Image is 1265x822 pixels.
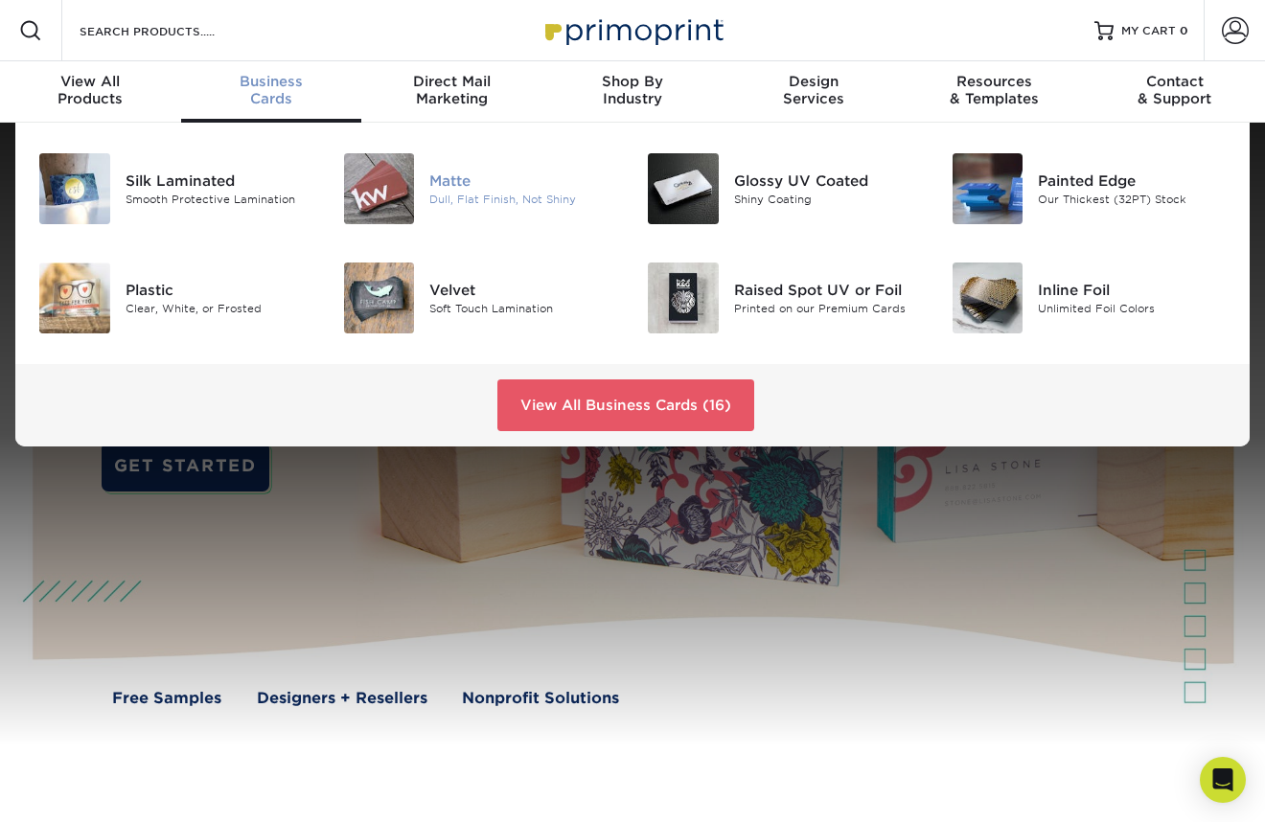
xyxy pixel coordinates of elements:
span: Resources [904,73,1085,90]
div: Velvet [429,279,618,300]
div: & Templates [904,73,1085,107]
div: Plastic [126,279,314,300]
a: Direct MailMarketing [361,61,542,123]
div: Services [723,73,904,107]
a: Shop ByIndustry [542,61,724,123]
div: Raised Spot UV or Foil [734,279,923,300]
div: Clear, White, or Frosted [126,300,314,316]
span: Design [723,73,904,90]
img: Matte Business Cards [344,153,415,224]
span: 0 [1180,24,1188,37]
img: Painted Edge Business Cards [953,153,1023,224]
div: Inline Foil [1038,279,1227,300]
span: Business [181,73,362,90]
a: Matte Business Cards Matte Dull, Flat Finish, Not Shiny [343,146,619,232]
div: Soft Touch Lamination [429,300,618,316]
span: Shop By [542,73,724,90]
div: Glossy UV Coated [734,171,923,192]
span: MY CART [1121,23,1176,39]
div: Open Intercom Messenger [1200,757,1246,803]
img: Glossy UV Coated Business Cards [648,153,719,224]
img: Plastic Business Cards [39,263,110,333]
img: Raised Spot UV or Foil Business Cards [648,263,719,333]
a: Silk Laminated Business Cards Silk Laminated Smooth Protective Lamination [38,146,314,232]
a: BusinessCards [181,61,362,123]
div: Industry [542,73,724,107]
div: Unlimited Foil Colors [1038,300,1227,316]
a: Velvet Business Cards Velvet Soft Touch Lamination [343,255,619,341]
div: Dull, Flat Finish, Not Shiny [429,192,618,208]
a: DesignServices [723,61,904,123]
a: Painted Edge Business Cards Painted Edge Our Thickest (32PT) Stock [952,146,1228,232]
div: Our Thickest (32PT) Stock [1038,192,1227,208]
div: Smooth Protective Lamination [126,192,314,208]
a: Contact& Support [1084,61,1265,123]
div: Printed on our Premium Cards [734,300,923,316]
div: Silk Laminated [126,171,314,192]
a: Resources& Templates [904,61,1085,123]
a: Inline Foil Business Cards Inline Foil Unlimited Foil Colors [952,255,1228,341]
div: Cards [181,73,362,107]
div: & Support [1084,73,1265,107]
a: View All Business Cards (16) [497,379,754,431]
input: SEARCH PRODUCTS..... [78,19,264,42]
img: Primoprint [537,10,728,51]
a: Glossy UV Coated Business Cards Glossy UV Coated Shiny Coating [647,146,923,232]
img: Inline Foil Business Cards [953,263,1023,333]
img: Velvet Business Cards [344,263,415,333]
div: Marketing [361,73,542,107]
div: Matte [429,171,618,192]
span: Contact [1084,73,1265,90]
a: Raised Spot UV or Foil Business Cards Raised Spot UV or Foil Printed on our Premium Cards [647,255,923,341]
img: Silk Laminated Business Cards [39,153,110,224]
a: Plastic Business Cards Plastic Clear, White, or Frosted [38,255,314,341]
div: Shiny Coating [734,192,923,208]
span: Direct Mail [361,73,542,90]
div: Painted Edge [1038,171,1227,192]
